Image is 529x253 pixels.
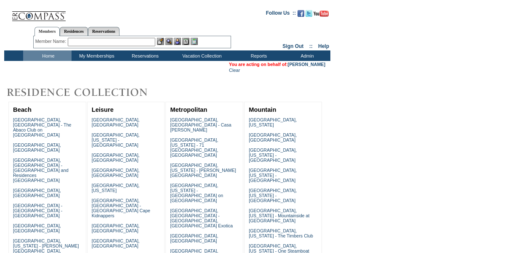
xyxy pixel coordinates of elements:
[282,50,330,61] td: Admin
[191,38,198,45] img: b_calculator.gif
[314,13,329,18] a: Subscribe to our YouTube Channel
[309,43,313,49] span: ::
[298,13,304,18] a: Become our fan on Facebook
[170,183,223,203] a: [GEOGRAPHIC_DATA], [US_STATE] - [GEOGRAPHIC_DATA] on [GEOGRAPHIC_DATA]
[182,38,189,45] img: Reservations
[92,183,140,193] a: [GEOGRAPHIC_DATA], [US_STATE]
[249,228,313,238] a: [GEOGRAPHIC_DATA], [US_STATE] - The Timbers Club
[266,9,296,19] td: Follow Us ::
[72,50,120,61] td: My Memberships
[92,117,140,127] a: [GEOGRAPHIC_DATA], [GEOGRAPHIC_DATA]
[92,198,150,218] a: [GEOGRAPHIC_DATA], [GEOGRAPHIC_DATA] - [GEOGRAPHIC_DATA] Cape Kidnappers
[306,13,312,18] a: Follow us on Twitter
[13,203,62,218] a: [GEOGRAPHIC_DATA] - [GEOGRAPHIC_DATA] - [GEOGRAPHIC_DATA]
[170,208,233,228] a: [GEOGRAPHIC_DATA], [GEOGRAPHIC_DATA] - [GEOGRAPHIC_DATA], [GEOGRAPHIC_DATA] Exotica
[13,158,69,183] a: [GEOGRAPHIC_DATA], [GEOGRAPHIC_DATA] - [GEOGRAPHIC_DATA] and Residences [GEOGRAPHIC_DATA]
[298,10,304,17] img: Become our fan on Facebook
[170,233,218,243] a: [GEOGRAPHIC_DATA], [GEOGRAPHIC_DATA]
[11,4,66,21] img: Compass Home
[229,62,325,67] span: You are acting on behalf of:
[13,106,32,113] a: Beach
[92,153,140,163] a: [GEOGRAPHIC_DATA], [GEOGRAPHIC_DATA]
[249,188,297,203] a: [GEOGRAPHIC_DATA], [US_STATE] - [GEOGRAPHIC_DATA]
[170,117,231,132] a: [GEOGRAPHIC_DATA], [GEOGRAPHIC_DATA] - Casa [PERSON_NAME]
[314,11,329,17] img: Subscribe to our YouTube Channel
[13,188,61,198] a: [GEOGRAPHIC_DATA], [GEOGRAPHIC_DATA]
[249,117,297,127] a: [GEOGRAPHIC_DATA], [US_STATE]
[174,38,181,45] img: Impersonate
[92,132,140,148] a: [GEOGRAPHIC_DATA], [US_STATE] - [GEOGRAPHIC_DATA]
[4,84,168,101] img: Destinations by Exclusive Resorts
[23,50,72,61] td: Home
[249,168,297,183] a: [GEOGRAPHIC_DATA], [US_STATE] - [GEOGRAPHIC_DATA]
[92,168,140,178] a: [GEOGRAPHIC_DATA], [GEOGRAPHIC_DATA]
[157,38,164,45] img: b_edit.gif
[229,68,240,73] a: Clear
[170,106,207,113] a: Metropolitan
[318,43,329,49] a: Help
[92,238,140,248] a: [GEOGRAPHIC_DATA], [GEOGRAPHIC_DATA]
[282,43,303,49] a: Sign Out
[120,50,168,61] td: Reservations
[92,223,140,233] a: [GEOGRAPHIC_DATA], [GEOGRAPHIC_DATA]
[35,27,60,36] a: Members
[170,137,218,158] a: [GEOGRAPHIC_DATA], [US_STATE] - 71 [GEOGRAPHIC_DATA], [GEOGRAPHIC_DATA]
[13,223,61,233] a: [GEOGRAPHIC_DATA], [GEOGRAPHIC_DATA]
[249,132,297,142] a: [GEOGRAPHIC_DATA], [GEOGRAPHIC_DATA]
[60,27,88,36] a: Residences
[92,106,114,113] a: Leisure
[288,62,325,67] a: [PERSON_NAME]
[249,106,276,113] a: Mountain
[234,50,282,61] td: Reports
[170,163,236,178] a: [GEOGRAPHIC_DATA], [US_STATE] - [PERSON_NAME][GEOGRAPHIC_DATA]
[168,50,234,61] td: Vacation Collection
[13,142,61,153] a: [GEOGRAPHIC_DATA], [GEOGRAPHIC_DATA]
[35,38,68,45] div: Member Name:
[249,208,309,223] a: [GEOGRAPHIC_DATA], [US_STATE] - Mountainside at [GEOGRAPHIC_DATA]
[88,27,120,36] a: Reservations
[165,38,173,45] img: View
[306,10,312,17] img: Follow us on Twitter
[13,117,72,137] a: [GEOGRAPHIC_DATA], [GEOGRAPHIC_DATA] - The Abaco Club on [GEOGRAPHIC_DATA]
[249,148,297,163] a: [GEOGRAPHIC_DATA], [US_STATE] - [GEOGRAPHIC_DATA]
